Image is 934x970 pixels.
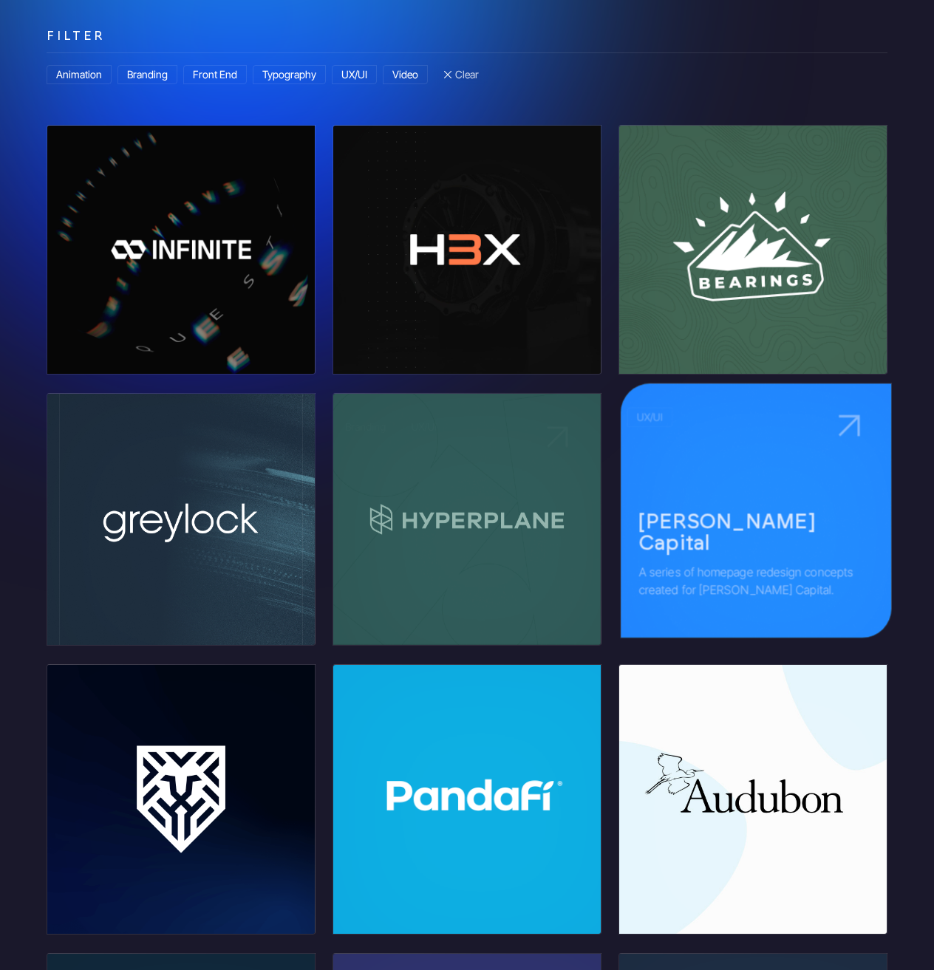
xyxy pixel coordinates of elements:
div: UX/UI [637,410,663,425]
div: Clear [455,67,479,82]
div: Branding [345,420,386,434]
a: Clear [434,65,488,84]
div: UX/UI [411,420,437,434]
h2: FILTER [47,30,105,42]
a: UX/UI [401,417,446,437]
a: UX/UI [627,408,672,427]
a: Branding [335,417,395,437]
form: Email Form [47,65,887,114]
